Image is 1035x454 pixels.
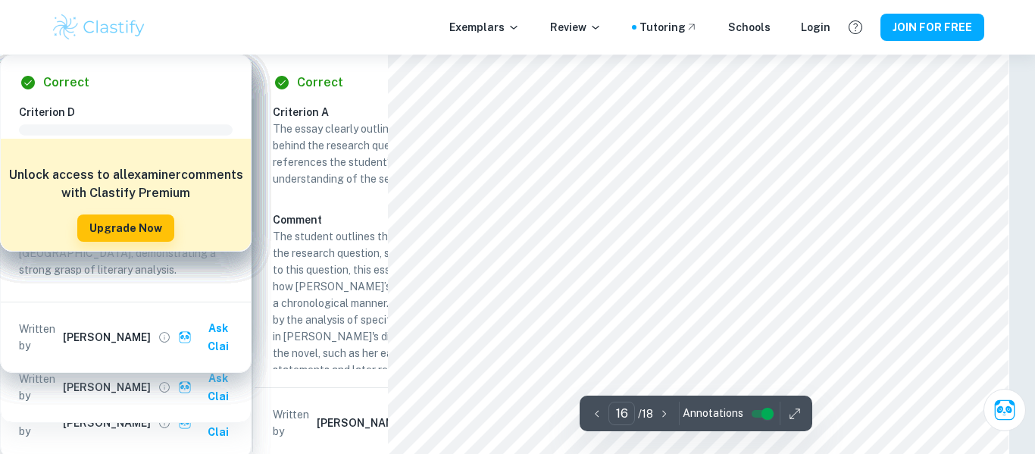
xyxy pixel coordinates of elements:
h6: [PERSON_NAME] [63,415,151,431]
a: Login [801,19,830,36]
img: clai.svg [178,330,192,345]
h6: Unlock access to all examiner comments with Clastify Premium [8,166,243,202]
button: Ask Clai [175,400,245,446]
button: JOIN FOR FREE [880,14,984,41]
button: Ask Clai [175,315,245,360]
a: Schools [728,19,771,36]
h6: [PERSON_NAME] [63,329,151,346]
button: Ask Clai [983,389,1026,431]
p: Written by [19,321,60,354]
span: Annotations [683,405,743,421]
p: / 18 [638,405,653,422]
p: Written by [19,371,60,404]
a: Tutoring [639,19,698,36]
button: View full profile [154,377,175,398]
p: Exemplars [449,19,520,36]
button: Help and Feedback [843,14,868,40]
button: Upgrade Now [77,214,174,242]
h6: Comment [273,211,486,228]
img: clai.svg [178,380,192,395]
h6: [PERSON_NAME] [63,379,151,396]
h6: Criterion D [19,104,245,121]
p: Review [550,19,602,36]
h6: Criterion A [273,104,499,121]
img: Clastify logo [51,12,147,42]
button: View full profile [154,327,175,348]
h6: [PERSON_NAME] [317,415,405,431]
p: The essay clearly outlines the purpose behind the research question and references the student’s ... [273,121,486,187]
h6: Correct [297,74,343,92]
p: Written by [273,406,314,440]
button: View full profile [154,412,175,434]
p: Written by [19,406,60,440]
button: Ask Clai [175,365,245,410]
h6: Correct [43,74,89,92]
